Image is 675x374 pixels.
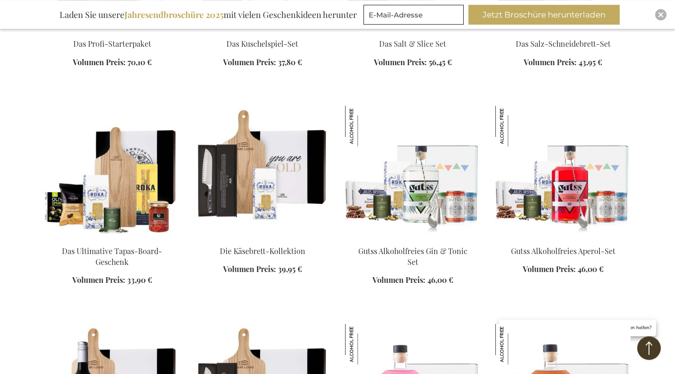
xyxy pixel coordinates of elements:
span: 33,90 € [127,275,152,285]
span: Volumen Preis: [73,57,126,67]
a: Das Salz-Schneidebrett-Set [495,27,631,36]
form: marketing offers and promotions [363,5,467,27]
span: 37,80 € [278,57,302,67]
a: Volumen Preis: 33,90 € [72,275,152,286]
img: Gutss Non-Alcoholic Aperol Set [495,106,631,238]
img: Gutss Non-Alcoholic Gin & Tonic Set [345,106,480,238]
a: The Cosy Game Set [195,27,330,36]
span: Volumen Preis: [223,264,276,274]
img: Gutss Alkoholfreies Aperol-Set [495,106,536,146]
span: 56,45 € [429,57,452,67]
a: Gutss Alkoholfreies Gin & Tonic Set [358,246,467,267]
img: Close [658,12,664,17]
span: 46,00 € [427,275,453,285]
a: Volumen Preis: 39,95 € [223,264,302,275]
a: The Cheese Board Collection [195,234,330,243]
div: Laden Sie unsere mit vielen Geschenkideen herunter [55,5,361,25]
a: The Professional Starter Kit [44,27,180,36]
a: Volumen Preis: 37,80 € [223,57,302,68]
img: Gutss Botanical Sweet Gin Tonic Mocktail Set [345,324,386,365]
a: Gutss Non-Alcoholic Aperol Set Gutss Alkoholfreies Aperol-Set [495,234,631,243]
b: Jahresendbroschüre 2025 [124,9,224,20]
a: Das Profi-Starterpaket [73,39,151,49]
span: Volumen Preis: [223,57,276,67]
a: Gutss Non-Alcoholic Gin & Tonic Set Gutss Alkoholfreies Gin & Tonic Set [345,234,480,243]
img: Gutss Alkoholfreies Gin & Tonic Set [345,106,386,146]
a: Das Salz-Schneidebrett-Set [516,39,611,49]
a: Volumen Preis: 46,00 € [372,275,453,286]
span: Volumen Preis: [374,57,427,67]
span: 70,10 € [128,57,152,67]
span: 46,00 € [578,264,604,274]
a: Die Käsebrett-Kollektion [220,246,305,256]
span: 39,95 € [278,264,302,274]
span: Volumen Preis: [524,57,577,67]
span: Volumen Preis: [372,275,425,285]
button: Jetzt Broschüre herunterladen [468,5,620,25]
span: Volumen Preis: [72,275,125,285]
a: Das Kuschelspiel-Set [226,39,298,49]
a: Volumen Preis: 56,45 € [374,57,452,68]
img: The Ultimate Tapas Board Gift [44,106,180,238]
a: Das Ultimative Tapas-Board-Geschenk [62,246,162,267]
a: Volumen Preis: 43,95 € [524,57,602,68]
a: Das Salt & Slice Set [379,39,446,49]
img: Gutss Cuba Libre Mocktail Set [495,324,536,365]
img: The Cheese Board Collection [195,106,330,238]
input: E-Mail-Adresse [363,5,464,25]
span: Volumen Preis: [523,264,576,274]
a: The Salt & Slice Set Exclusive Business Gift [345,27,480,36]
div: Close [655,9,666,20]
span: 43,95 € [579,57,602,67]
a: Volumen Preis: 70,10 € [73,57,152,68]
a: Gutss Alkoholfreies Aperol-Set [511,246,615,256]
a: The Ultimate Tapas Board Gift [44,234,180,243]
a: Volumen Preis: 46,00 € [523,264,604,275]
